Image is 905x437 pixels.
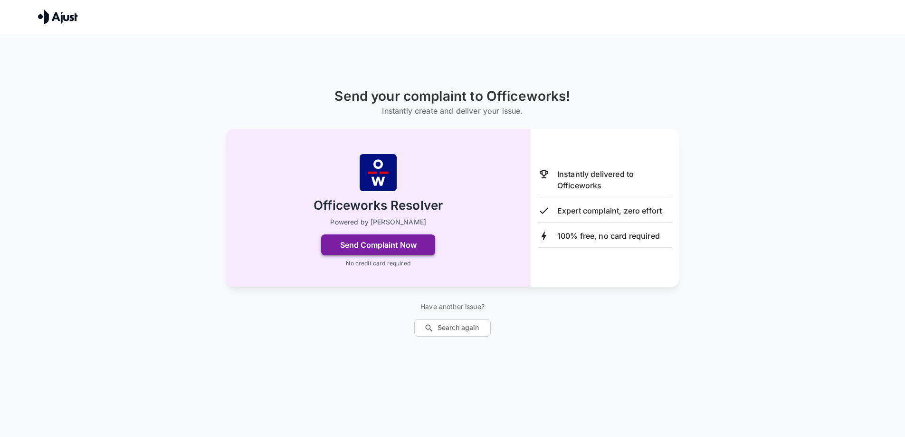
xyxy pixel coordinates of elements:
[346,259,410,268] p: No credit card required
[334,104,570,117] h6: Instantly create and deliver your issue.
[557,230,660,242] p: 100% free, no card required
[334,88,570,104] h1: Send your complaint to Officeworks!
[321,234,435,255] button: Send Complaint Now
[557,205,662,216] p: Expert complaint, zero effort
[330,217,426,227] p: Powered by [PERSON_NAME]
[314,197,443,214] h2: Officeworks Resolver
[38,10,78,24] img: Ajust
[414,319,491,337] button: Search again
[557,168,672,191] p: Instantly delivered to Officeworks
[359,154,397,192] img: Officeworks
[414,302,491,311] p: Have another issue?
